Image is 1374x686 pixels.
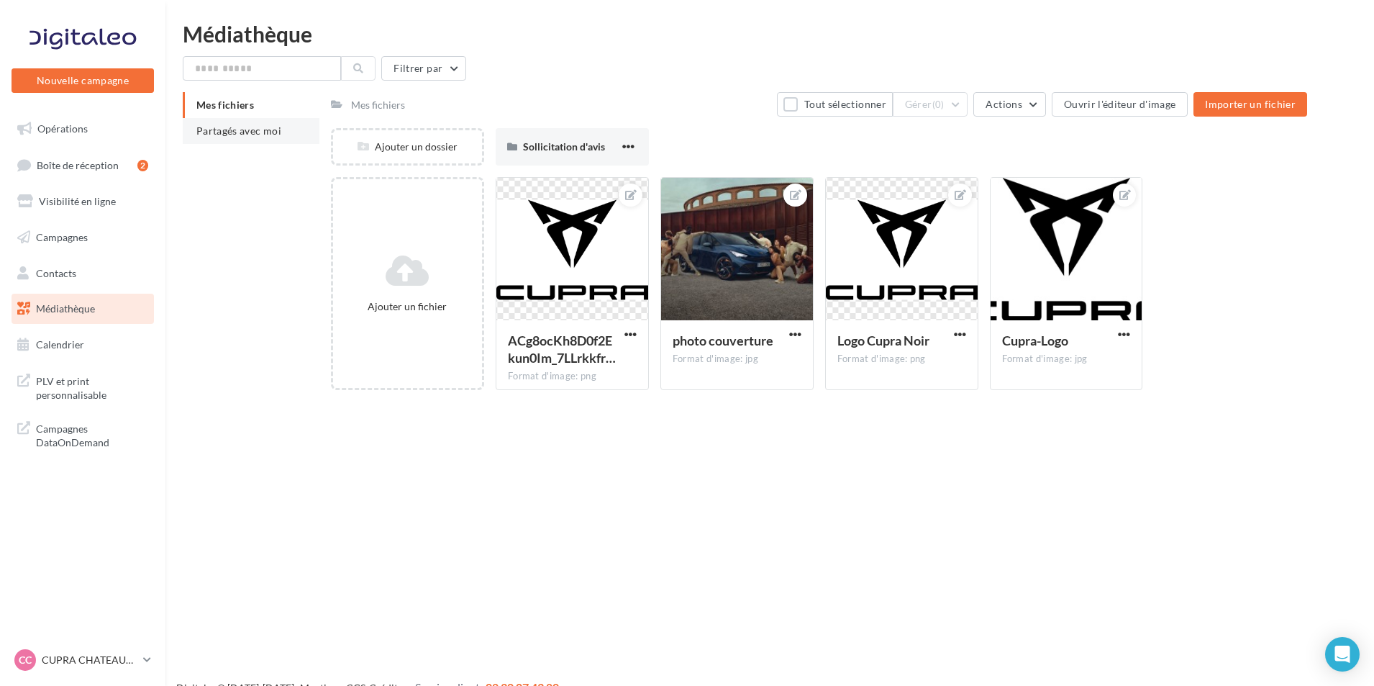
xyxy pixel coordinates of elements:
span: photo couverture [673,333,773,348]
span: Contacts [36,266,76,279]
span: CC [19,653,32,667]
div: Mes fichiers [351,98,405,112]
a: Boîte de réception2 [9,150,157,181]
div: Format d'image: png [837,353,966,366]
a: Visibilité en ligne [9,186,157,217]
a: Contacts [9,258,157,289]
span: Partagés avec moi [196,125,281,137]
a: CC CUPRA CHATEAUROUX [12,646,154,674]
div: Médiathèque [183,23,1357,45]
span: Médiathèque [36,302,95,315]
p: CUPRA CHATEAUROUX [42,653,137,667]
button: Filtrer par [381,56,466,81]
span: Cupra-Logo [1002,333,1068,348]
a: Opérations [9,114,157,144]
span: (0) [932,99,945,110]
span: Logo Cupra Noir [837,333,929,348]
span: Opérations [37,122,88,135]
div: Format d'image: png [508,370,637,383]
button: Importer un fichier [1193,92,1307,117]
button: Tout sélectionner [777,92,892,117]
a: PLV et print personnalisable [9,366,157,408]
span: Actions [986,98,1022,110]
a: Campagnes [9,222,157,253]
div: Format d'image: jpg [1002,353,1131,366]
span: Sollicitation d'avis [523,140,605,153]
span: Importer un fichier [1205,98,1296,110]
span: Visibilité en ligne [39,195,116,207]
div: Open Intercom Messenger [1325,637,1360,672]
a: Médiathèque [9,294,157,324]
button: Nouvelle campagne [12,68,154,93]
button: Actions [973,92,1045,117]
span: Campagnes [36,231,88,243]
span: Campagnes DataOnDemand [36,419,148,450]
span: ACg8ocKh8D0f2Ekun0Im_7LLrkkfrVGuB8DTMbTjXpdXZp6x7tOS-RM [508,333,616,366]
div: 2 [137,160,148,171]
button: Gérer(0) [893,92,968,117]
a: Calendrier [9,330,157,360]
button: Ouvrir l'éditeur d'image [1052,92,1188,117]
span: PLV et print personnalisable [36,371,148,402]
span: Boîte de réception [37,158,119,171]
div: Format d'image: jpg [673,353,801,366]
span: Calendrier [36,338,84,351]
a: Campagnes DataOnDemand [9,413,157,456]
div: Ajouter un fichier [339,299,476,314]
div: Ajouter un dossier [333,140,482,154]
span: Mes fichiers [196,99,254,111]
